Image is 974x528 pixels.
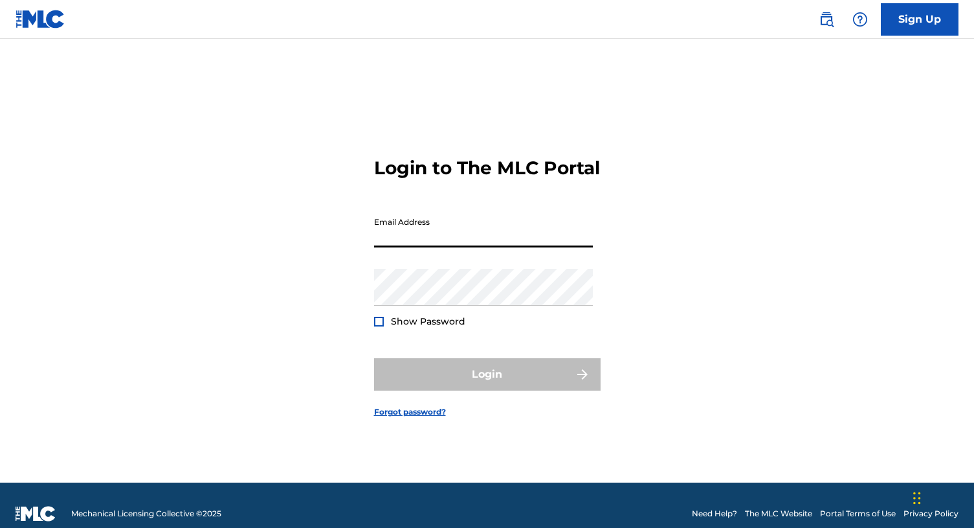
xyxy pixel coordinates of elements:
[913,479,921,518] div: Drag
[374,406,446,418] a: Forgot password?
[16,10,65,29] img: MLC Logo
[391,316,465,327] span: Show Password
[692,508,737,520] a: Need Help?
[374,157,600,179] h3: Login to The MLC Portal
[819,12,834,27] img: search
[745,508,812,520] a: The MLC Website
[847,6,873,32] div: Help
[903,508,958,520] a: Privacy Policy
[852,12,868,27] img: help
[16,506,56,522] img: logo
[71,508,221,520] span: Mechanical Licensing Collective © 2025
[820,508,896,520] a: Portal Terms of Use
[881,3,958,36] a: Sign Up
[814,6,839,32] a: Public Search
[909,466,974,528] iframe: Chat Widget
